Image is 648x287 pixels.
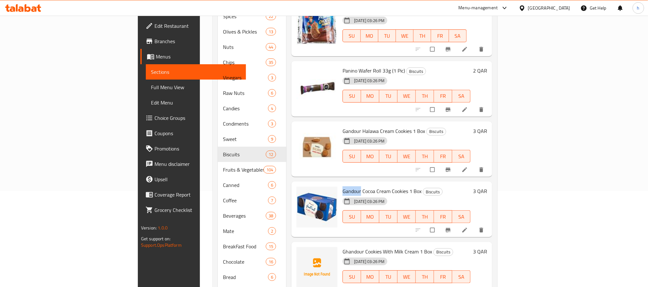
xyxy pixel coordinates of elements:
[140,156,246,172] a: Menu disclaimer
[218,177,286,193] div: Canned6
[223,243,266,250] span: BreakFast Food
[218,70,286,85] div: Vinegars3
[266,12,276,20] div: items
[268,105,276,112] span: 4
[462,46,469,52] a: Edit menu item
[343,247,432,256] span: Ghandour Cookies With Milk Cream 1 Box
[382,91,395,101] span: TU
[434,210,452,223] button: FR
[379,270,398,283] button: TU
[218,116,286,131] div: Condiments3
[218,24,286,39] div: Olives & Pickles13
[154,22,241,30] span: Edit Restaurant
[154,175,241,183] span: Upsell
[266,151,276,158] span: 12
[462,167,469,173] a: Edit menu item
[416,31,429,41] span: TH
[266,29,276,35] span: 13
[343,186,422,196] span: Gandour Cocoa Cream Cookies 1 Box
[426,43,440,55] span: Select to update
[223,12,266,20] span: Spices
[352,78,387,84] span: [DATE] 03:26 PM
[455,91,468,101] span: SA
[223,151,266,158] span: Biscuits
[379,90,398,103] button: TU
[218,223,286,239] div: Mate2
[223,258,266,266] div: Chocolate
[474,42,490,56] button: delete
[146,64,246,80] a: Sections
[361,150,379,163] button: MO
[378,29,396,42] button: TU
[266,244,276,250] span: 15
[398,210,416,223] button: WE
[268,198,276,204] span: 7
[400,91,413,101] span: WE
[218,239,286,254] div: BreakFast Food15
[218,39,286,55] div: Nuts44
[416,90,434,103] button: TH
[296,127,337,167] img: Gandour Halawa Cream Cookies 1 Box
[218,131,286,147] div: Sweet9
[158,224,168,232] span: 1.0.0
[218,9,286,24] div: Spices22
[406,67,426,75] div: Biscuits
[434,248,453,256] span: Biscuits
[418,272,431,282] span: TH
[264,166,276,174] div: items
[266,151,276,158] div: items
[455,152,468,161] span: SA
[361,270,379,283] button: MO
[154,160,241,168] span: Menu disclaimer
[218,269,286,285] div: Bread6
[266,212,276,220] div: items
[361,90,379,103] button: MO
[396,29,414,42] button: WE
[416,210,434,223] button: TH
[154,37,241,45] span: Branches
[218,147,286,162] div: Biscuits12
[223,135,268,143] span: Sweet
[352,18,387,24] span: [DATE] 03:26 PM
[223,273,268,281] div: Bread
[345,31,358,41] span: SU
[223,227,268,235] span: Mate
[379,210,398,223] button: TU
[345,91,359,101] span: SU
[423,188,442,196] span: Biscuits
[154,145,241,152] span: Promotions
[223,166,264,174] div: Fruits & Vegetables
[459,4,498,12] div: Menu-management
[400,152,413,161] span: WE
[223,43,266,51] span: Nuts
[154,206,241,214] span: Grocery Checklist
[398,150,416,163] button: WE
[223,28,266,35] span: Olives & Pickles
[266,258,276,266] div: items
[418,91,431,101] span: TH
[141,241,182,249] a: Support.OpsPlatform
[441,223,456,237] button: Branch-specific-item
[343,29,360,42] button: SU
[364,212,377,221] span: MO
[452,150,470,163] button: SA
[268,181,276,189] div: items
[146,95,246,110] a: Edit Menu
[268,273,276,281] div: items
[418,212,431,221] span: TH
[268,120,276,128] div: items
[352,198,387,205] span: [DATE] 03:26 PM
[398,270,416,283] button: WE
[364,152,377,161] span: MO
[434,270,452,283] button: FR
[452,31,464,41] span: SA
[345,272,359,282] span: SU
[352,138,387,144] span: [DATE] 03:26 PM
[437,152,450,161] span: FR
[345,212,359,221] span: SU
